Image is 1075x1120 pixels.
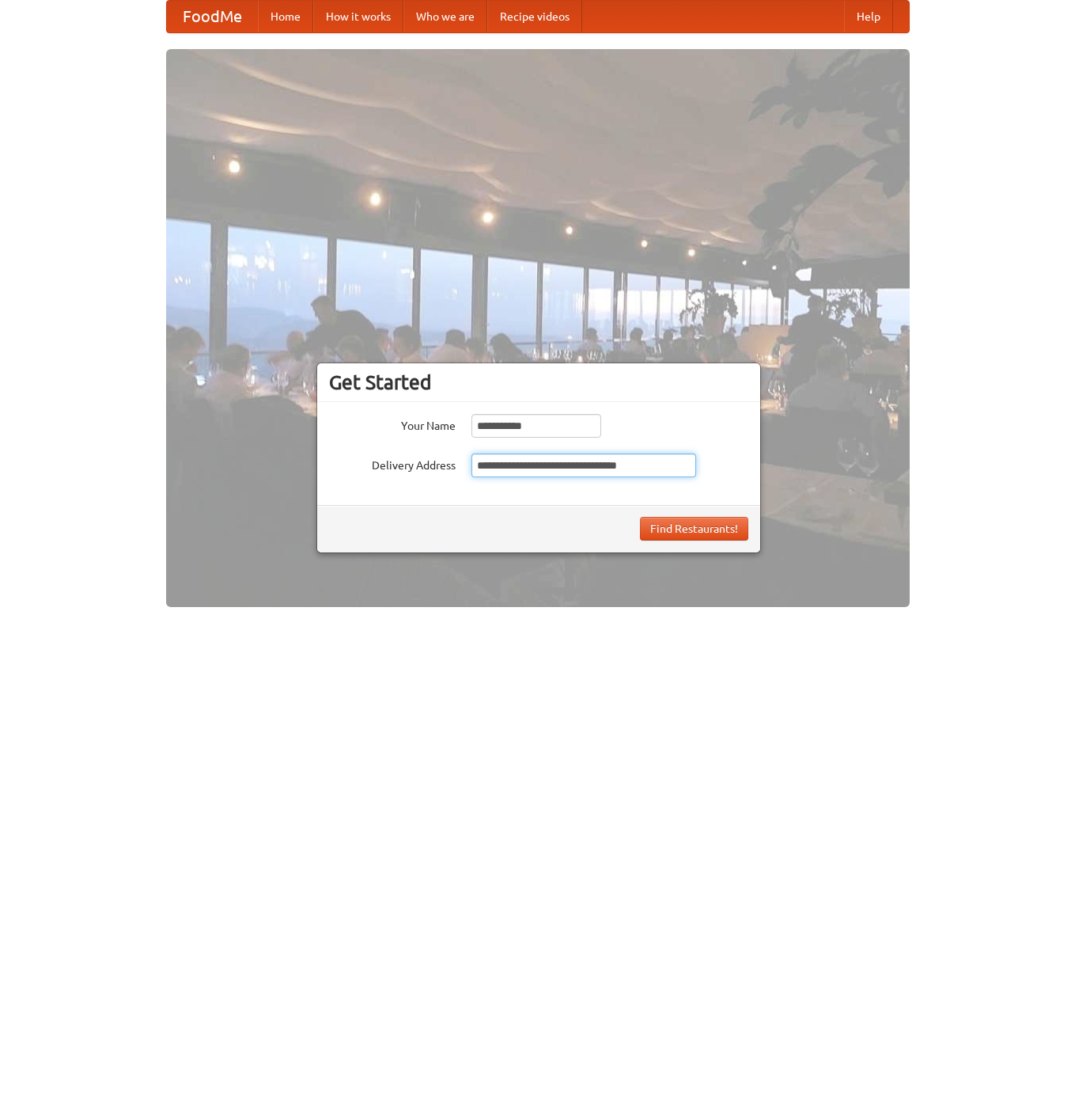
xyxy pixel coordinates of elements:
a: FoodMe [167,1,258,32]
a: Home [258,1,313,32]
a: Help [844,1,893,32]
a: Who we are [403,1,487,32]
button: Find Restaurants! [640,517,748,541]
h3: Get Started [329,370,748,394]
a: How it works [313,1,403,32]
label: Your Name [329,414,456,434]
label: Delivery Address [329,454,456,473]
a: Recipe videos [487,1,582,32]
